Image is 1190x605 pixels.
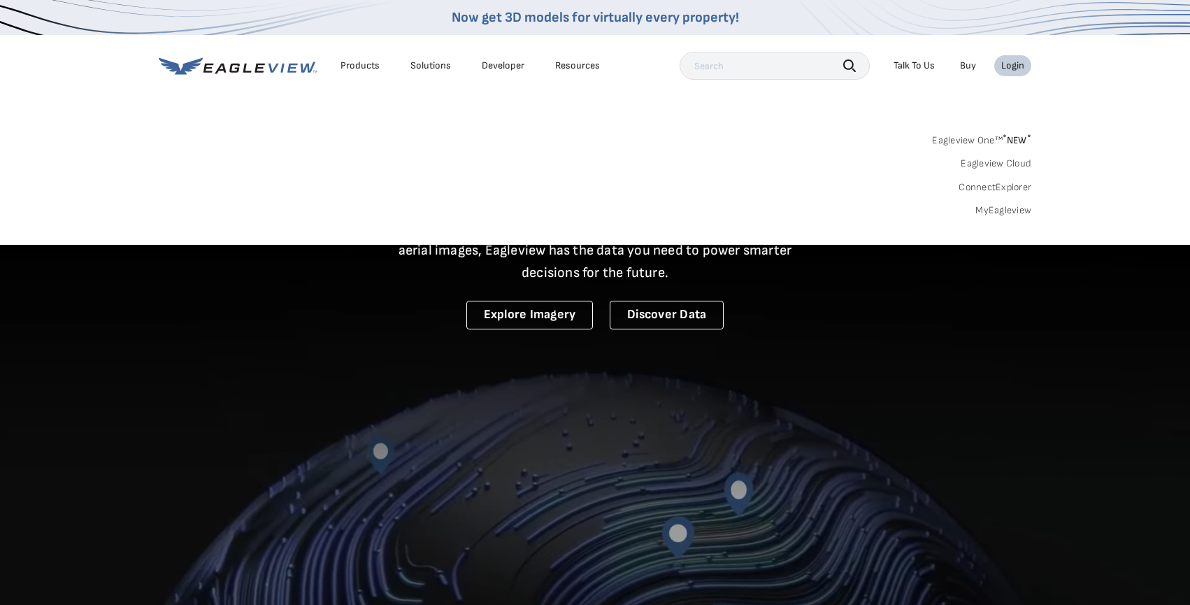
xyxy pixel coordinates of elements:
a: ConnectExplorer [959,181,1031,194]
input: Search [680,52,870,80]
div: Talk To Us [894,59,935,72]
div: Resources [555,59,600,72]
div: Solutions [410,59,451,72]
a: Explore Imagery [466,301,594,329]
span: NEW [1003,134,1031,146]
a: Eagleview One™*NEW* [932,130,1031,146]
a: Developer [482,59,524,72]
div: Login [1001,59,1024,72]
a: Now get 3D models for virtually every property! [452,9,739,26]
a: Discover Data [610,301,724,329]
a: MyEagleview [975,204,1031,217]
p: A new era starts here. Built on more than 3.5 billion high-resolution aerial images, Eagleview ha... [381,217,809,284]
a: Buy [960,59,976,72]
div: Products [340,59,380,72]
a: Eagleview Cloud [961,157,1031,170]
